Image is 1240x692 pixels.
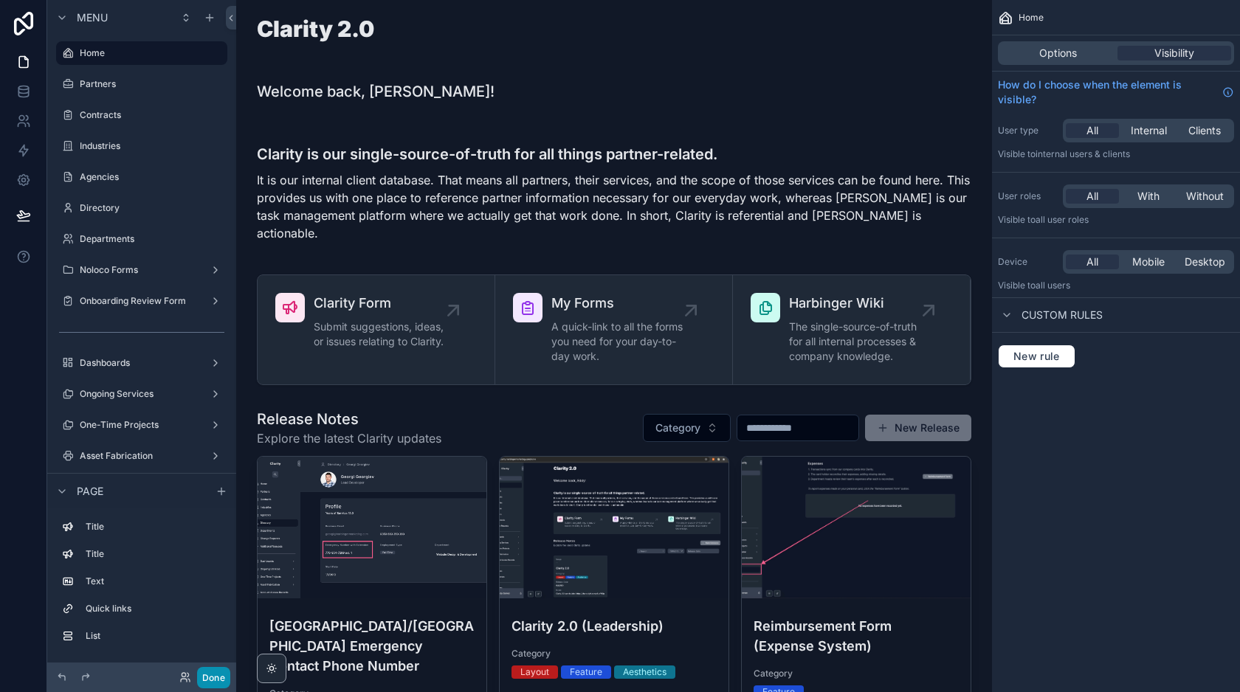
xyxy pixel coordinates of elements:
label: Ongoing Services [80,388,204,400]
span: Without [1186,189,1224,204]
button: Done [197,667,230,688]
span: With [1137,189,1160,204]
label: Industries [80,140,224,152]
span: Menu [77,10,108,25]
label: Dashboards [80,357,204,369]
label: One-Time Projects [80,419,204,431]
span: Visibility [1154,46,1194,60]
label: Device [998,256,1057,268]
label: Contracts [80,109,224,121]
p: Visible to [998,214,1234,226]
label: Partners [80,78,224,90]
button: New rule [998,345,1075,368]
span: Home [1019,12,1044,24]
p: Visible to [998,148,1234,160]
label: Asset Fabrication [80,450,204,462]
span: All [1086,123,1098,138]
label: Home [80,47,218,59]
span: Internal [1131,123,1167,138]
label: Quick links [86,603,221,615]
label: Text [86,575,221,587]
a: Dashboards [56,351,227,375]
span: All [1086,255,1098,269]
span: Custom rules [1022,308,1103,322]
span: Desktop [1185,255,1225,269]
label: Onboarding Review Form [80,295,204,307]
a: Departments [56,227,227,251]
label: Title [86,521,221,533]
span: New rule [1008,350,1066,363]
span: How do I choose when the element is visible? [998,77,1216,107]
span: Clients [1188,123,1221,138]
span: Mobile [1132,255,1165,269]
label: Departments [80,233,224,245]
label: List [86,630,221,642]
a: Ongoing Services [56,382,227,406]
span: Internal users & clients [1036,148,1130,159]
label: Noloco Forms [80,264,204,276]
label: User type [998,125,1057,136]
a: Industries [56,134,227,158]
p: Visible to [998,280,1234,291]
label: User roles [998,190,1057,202]
span: all users [1036,280,1070,291]
label: Directory [80,202,224,214]
a: Asset Fabrication [56,444,227,468]
div: scrollable content [47,508,236,662]
span: Page [77,484,103,499]
a: Home [56,41,227,65]
span: All [1086,189,1098,204]
a: Noloco Forms [56,258,227,282]
span: Options [1039,46,1077,60]
a: Agencies [56,165,227,189]
a: Onboarding Review Form [56,289,227,313]
a: Directory [56,196,227,220]
label: Title [86,548,221,560]
a: Partners [56,72,227,96]
a: How do I choose when the element is visible? [998,77,1234,107]
label: Agencies [80,171,224,183]
a: One-Time Projects [56,413,227,437]
a: Contracts [56,103,227,127]
span: All user roles [1036,214,1089,225]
